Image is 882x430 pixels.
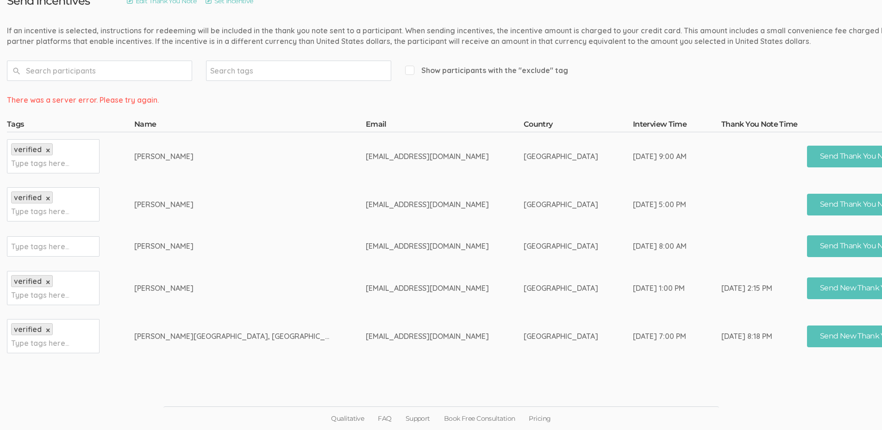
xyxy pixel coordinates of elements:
[633,119,721,132] th: Interview Time
[366,132,524,181] td: [EMAIL_ADDRESS][DOMAIN_NAME]
[524,180,633,228] td: [GEOGRAPHIC_DATA]
[524,264,633,312] td: [GEOGRAPHIC_DATA]
[134,312,366,360] td: [PERSON_NAME][GEOGRAPHIC_DATA], [GEOGRAPHIC_DATA]
[134,119,366,132] th: Name
[366,119,524,132] th: Email
[134,180,366,228] td: [PERSON_NAME]
[633,180,721,228] td: [DATE] 5:00 PM
[405,65,568,76] span: Show participants with the "exclude" tag
[11,205,69,217] input: Type tags here...
[134,264,366,312] td: [PERSON_NAME]
[366,312,524,360] td: [EMAIL_ADDRESS][DOMAIN_NAME]
[14,276,42,286] span: verified
[46,326,50,334] a: ×
[721,119,807,132] th: Thank You Note Time
[366,228,524,264] td: [EMAIL_ADDRESS][DOMAIN_NAME]
[524,132,633,181] td: [GEOGRAPHIC_DATA]
[134,228,366,264] td: [PERSON_NAME]
[11,337,69,349] input: Type tags here...
[371,407,398,430] a: FAQ
[437,407,522,430] a: Book Free Consultation
[524,119,633,132] th: Country
[7,61,192,81] input: Search participants
[633,312,721,360] td: [DATE] 7:00 PM
[210,65,268,77] input: Search tags
[366,264,524,312] td: [EMAIL_ADDRESS][DOMAIN_NAME]
[46,195,50,203] a: ×
[14,325,42,334] span: verified
[522,407,557,430] a: Pricing
[11,157,69,169] input: Type tags here...
[399,407,437,430] a: Support
[524,312,633,360] td: [GEOGRAPHIC_DATA]
[134,132,366,181] td: [PERSON_NAME]
[721,331,772,342] div: [DATE] 8:18 PM
[14,145,42,154] span: verified
[7,119,134,132] th: Tags
[11,289,69,301] input: Type tags here...
[11,240,69,252] input: Type tags here...
[46,278,50,286] a: ×
[14,193,42,202] span: verified
[633,228,721,264] td: [DATE] 8:00 AM
[721,283,772,294] div: [DATE] 2:15 PM
[366,180,524,228] td: [EMAIL_ADDRESS][DOMAIN_NAME]
[836,386,882,430] iframe: Chat Widget
[324,407,371,430] a: Qualitative
[633,132,721,181] td: [DATE] 9:00 AM
[46,147,50,154] a: ×
[633,264,721,312] td: [DATE] 1:00 PM
[524,228,633,264] td: [GEOGRAPHIC_DATA]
